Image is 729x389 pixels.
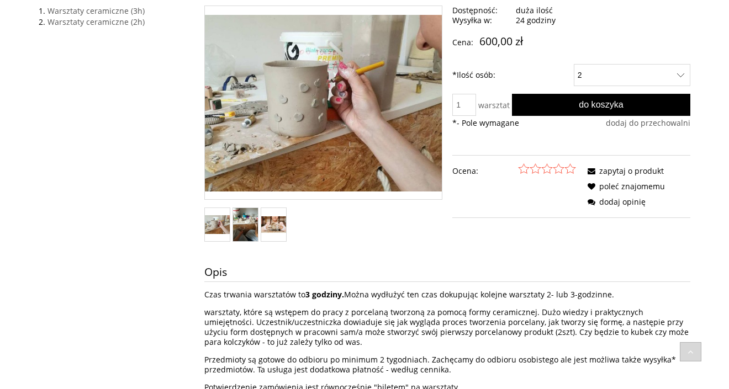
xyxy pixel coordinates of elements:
[452,6,512,15] span: Dostępność:
[233,208,258,241] img: www-19531771_1719930488036259_1562205375_o.jpg
[584,196,646,207] a: dodaj opinię
[606,118,690,128] a: dodaj do przechowalni
[204,355,690,375] p: Przedmioty są gotowe do odbioru po minimum 2 tygodniach. Zachęcamy do odbioru osobistego ale jest...
[205,215,230,233] a: Miniaturka 1 z 3. warsztaty-tworzenie.jpg. Naciśnij Enter lub spację, aby otworzyć wybrane zdjęci...
[579,99,624,109] span: Do koszyka
[452,94,476,116] input: ilość
[479,34,523,49] em: 600,00 zł
[516,5,553,15] span: duża ilość
[478,100,510,110] span: warsztat
[512,94,690,116] button: Do koszyka
[452,222,524,237] iframe: fb:like Facebook Social Plugin
[584,181,665,191] a: poleć znajomemu
[205,15,442,191] img: warsztaty-tworzenie.jpg Naciśnij Enter lub spację, aby otworzyć wybrane zdjęcie w widoku pełnoekr...
[452,37,473,47] span: Cena:
[261,216,286,233] a: Miniaturka 3 z 3. dziecko warsztaty.jpeg. Naciśnij Enter lub spację, aby otworzyć wybrane zdjęcie...
[233,208,258,241] a: Miniaturka 2 z 3. www-19531771_1719930488036259_1562205375_o.jpg. Naciśnij Enter lub spację, aby ...
[261,216,286,233] img: dziecko warsztaty.jpeg
[452,64,495,86] label: Ilość osób:
[204,307,690,347] p: warsztaty, które są wstępem do pracy z porcelaną tworzoną za pomocą formy ceramicznej. Dużo wiedz...
[452,15,512,25] span: Wysyłka w:
[584,166,664,176] a: zapytaj o produkt
[204,262,690,281] h3: Opis
[516,15,556,25] span: 24 godziny
[204,290,690,300] p: Czas trwania warsztatów to Można wydłużyć ten czas dokupując kolejne warsztaty 2- lub 3-godzinne.
[452,118,519,128] span: - Pole wymagane
[205,215,230,233] img: warsztaty-tworzenie.jpg
[305,289,344,300] strong: 3 godziny.
[47,6,145,16] a: Warsztaty ceramiczne (3h)
[47,17,145,27] a: Warsztaty ceramiczne (2h)
[452,163,478,179] em: Ocena:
